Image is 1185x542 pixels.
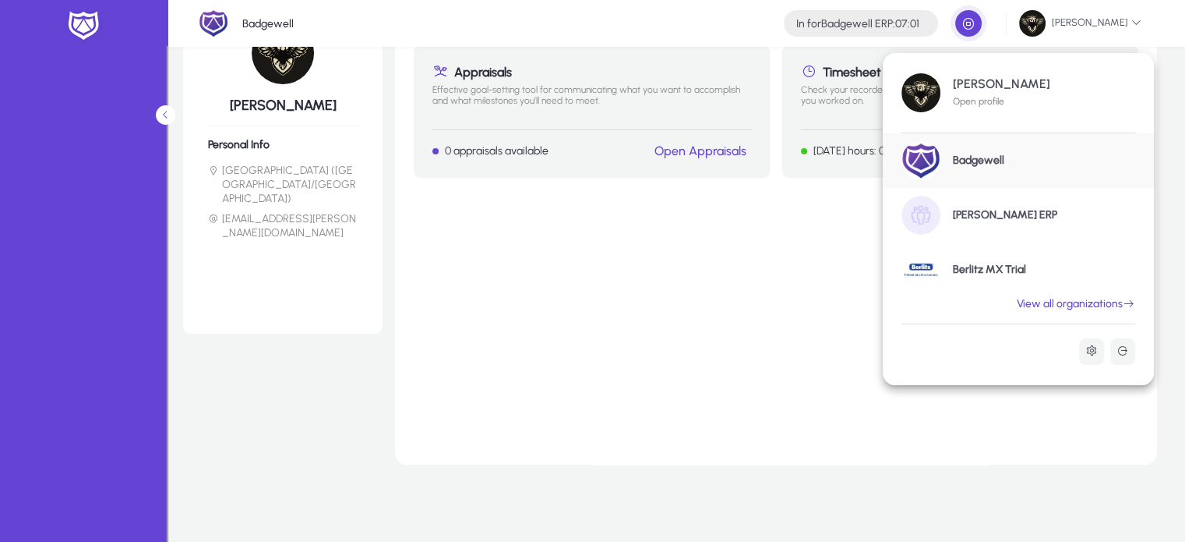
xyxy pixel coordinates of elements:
[901,196,940,235] img: GENNIE ERP
[901,141,940,180] img: Badgewell
[998,297,1154,311] a: View all organizations
[953,94,1050,108] p: Open profile
[953,263,1026,277] h1: Berlitz MX Trial
[901,73,940,112] img: Hazem
[901,250,940,289] img: Berlitz MX Trial
[953,154,1004,168] h1: Badgewell
[953,77,1050,91] h1: [PERSON_NAME]
[883,66,1154,120] a: [PERSON_NAME]Open profile
[953,208,1057,222] h1: [PERSON_NAME] ERP
[883,188,1154,243] a: [PERSON_NAME] ERP
[883,243,1154,297] a: Berlitz MX Trial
